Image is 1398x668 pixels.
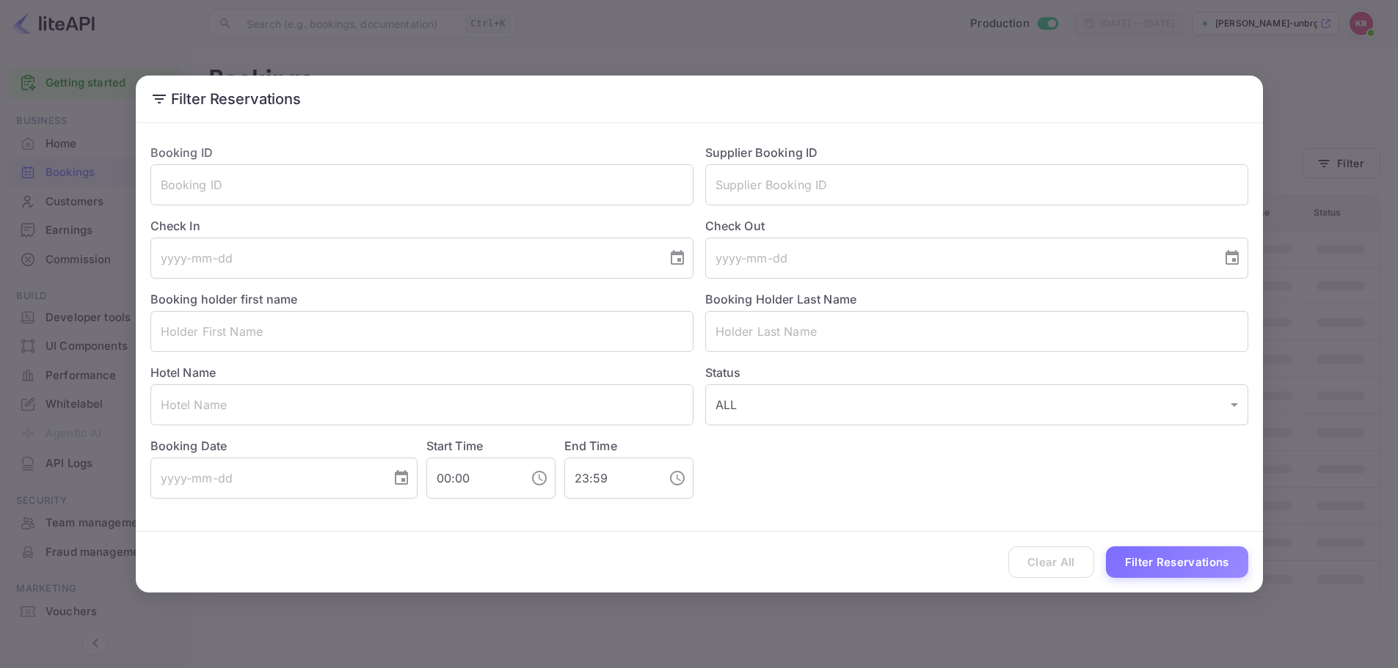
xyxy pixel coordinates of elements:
[150,437,418,455] label: Booking Date
[663,463,692,493] button: Choose time, selected time is 11:59 PM
[1217,243,1247,273] button: Choose date
[150,311,693,352] input: Holder First Name
[426,438,484,453] label: Start Time
[705,145,818,160] label: Supplier Booking ID
[564,438,617,453] label: End Time
[564,458,657,499] input: hh:mm
[150,384,693,425] input: Hotel Name
[150,365,216,380] label: Hotel Name
[426,458,519,499] input: hh:mm
[150,458,381,499] input: yyyy-mm-dd
[136,76,1263,122] h2: Filter Reservations
[150,238,657,279] input: yyyy-mm-dd
[525,463,554,493] button: Choose time, selected time is 12:00 AM
[705,311,1248,352] input: Holder Last Name
[150,217,693,235] label: Check In
[150,292,298,307] label: Booking holder first name
[705,292,857,307] label: Booking Holder Last Name
[705,164,1248,205] input: Supplier Booking ID
[1106,546,1248,578] button: Filter Reservations
[150,164,693,205] input: Booking ID
[663,243,692,273] button: Choose date
[150,145,214,160] label: Booking ID
[705,384,1248,425] div: ALL
[705,217,1248,235] label: Check Out
[387,463,416,493] button: Choose date
[705,238,1212,279] input: yyyy-mm-dd
[705,364,1248,381] label: Status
